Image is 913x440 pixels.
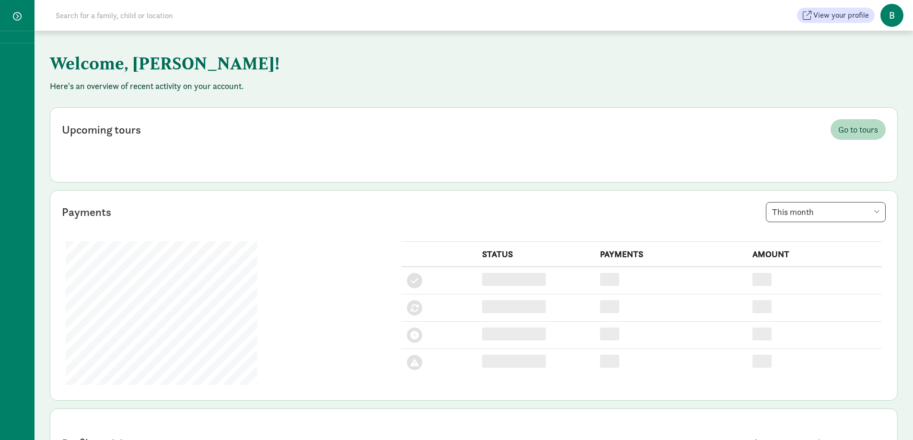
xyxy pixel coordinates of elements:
p: Here's an overview of recent activity on your account. [50,80,898,92]
div: Upcoming tours [62,121,141,138]
div: Completed [482,273,546,286]
th: STATUS [476,242,594,267]
div: 0 [600,327,619,340]
input: Search for a family, child or location [50,6,319,25]
button: View your profile [797,8,875,23]
a: Go to tours [831,119,886,140]
span: View your profile [813,10,869,21]
th: PAYMENTS [594,242,747,267]
div: Failed [482,355,546,368]
div: $0.00 [752,327,772,340]
div: $0.00 [752,300,772,313]
span: Go to tours [838,123,878,136]
div: 0 [600,355,619,368]
div: 0 [600,273,619,286]
div: $0.00 [752,355,772,368]
div: Payments [62,203,111,221]
div: 0 [600,300,619,313]
div: Scheduled [482,327,546,340]
div: $0.00 [752,273,772,286]
th: AMOUNT [747,242,882,267]
h1: Welcome, [PERSON_NAME]! [50,46,524,80]
div: Processing [482,300,546,313]
span: B [880,4,903,27]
